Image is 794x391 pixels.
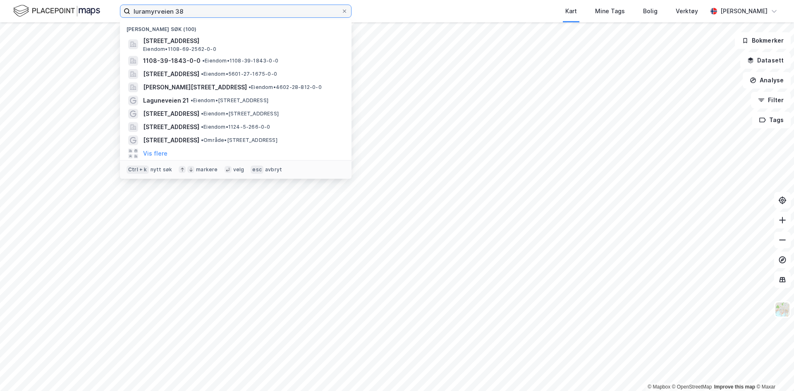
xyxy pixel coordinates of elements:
[201,124,203,130] span: •
[120,19,352,34] div: [PERSON_NAME] søk (100)
[130,5,341,17] input: Søk på adresse, matrikkel, gårdeiere, leietakere eller personer
[643,6,658,16] div: Bolig
[676,6,698,16] div: Verktøy
[143,96,189,106] span: Laguneveien 21
[202,58,205,64] span: •
[714,384,755,390] a: Improve this map
[143,122,199,132] span: [STREET_ADDRESS]
[143,56,201,66] span: 1108-39-1843-0-0
[143,46,216,53] span: Eiendom • 1108-69-2562-0-0
[753,351,794,391] div: Kontrollprogram for chat
[127,166,149,174] div: Ctrl + k
[201,110,279,117] span: Eiendom • [STREET_ADDRESS]
[196,166,218,173] div: markere
[595,6,625,16] div: Mine Tags
[201,137,277,144] span: Område • [STREET_ADDRESS]
[743,72,791,89] button: Analyse
[249,84,322,91] span: Eiendom • 4602-28-812-0-0
[191,97,268,104] span: Eiendom • [STREET_ADDRESS]
[672,384,712,390] a: OpenStreetMap
[249,84,251,90] span: •
[201,124,270,130] span: Eiendom • 1124-5-266-0-0
[143,82,247,92] span: [PERSON_NAME][STREET_ADDRESS]
[201,71,277,77] span: Eiendom • 5601-27-1675-0-0
[201,110,203,117] span: •
[151,166,172,173] div: nytt søk
[143,135,199,145] span: [STREET_ADDRESS]
[775,302,790,317] img: Z
[202,58,278,64] span: Eiendom • 1108-39-1843-0-0
[265,166,282,173] div: avbryt
[251,166,263,174] div: esc
[201,71,203,77] span: •
[143,109,199,119] span: [STREET_ADDRESS]
[751,92,791,108] button: Filter
[565,6,577,16] div: Kart
[648,384,670,390] a: Mapbox
[753,351,794,391] iframe: Chat Widget
[143,36,342,46] span: [STREET_ADDRESS]
[752,112,791,128] button: Tags
[735,32,791,49] button: Bokmerker
[233,166,244,173] div: velg
[720,6,768,16] div: [PERSON_NAME]
[143,149,167,158] button: Vis flere
[143,69,199,79] span: [STREET_ADDRESS]
[191,97,193,103] span: •
[740,52,791,69] button: Datasett
[201,137,203,143] span: •
[13,4,100,18] img: logo.f888ab2527a4732fd821a326f86c7f29.svg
